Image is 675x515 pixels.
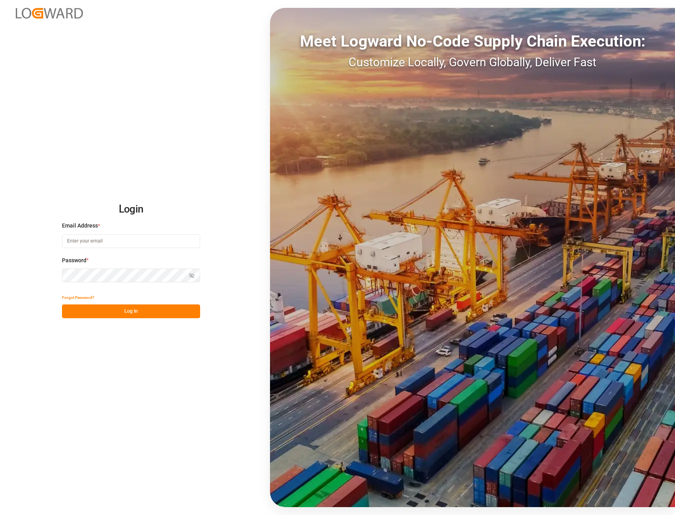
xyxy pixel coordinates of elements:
h2: Login [62,197,200,222]
img: Logward_new_orange.png [16,8,83,19]
div: Customize Locally, Govern Globally, Deliver Fast [270,53,675,71]
span: Password [62,256,86,265]
span: Email Address [62,222,98,230]
button: Log In [62,304,200,318]
button: Forgot Password? [62,291,94,304]
input: Enter your email [62,234,200,248]
div: Meet Logward No-Code Supply Chain Execution: [270,30,675,53]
